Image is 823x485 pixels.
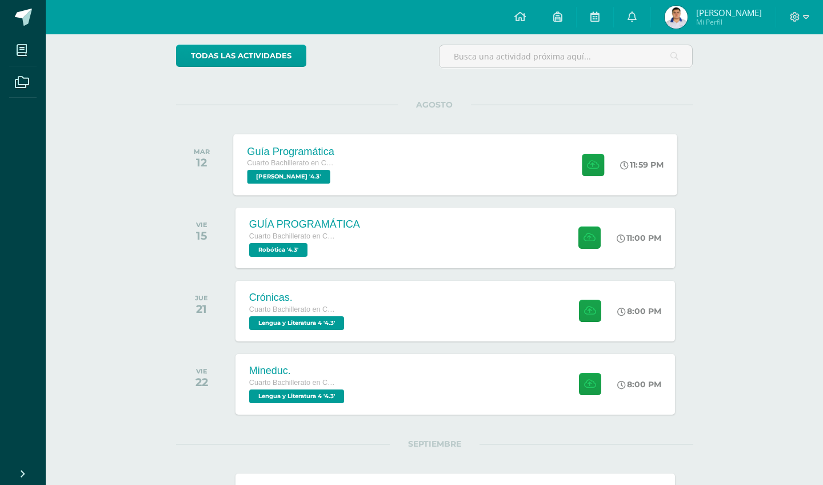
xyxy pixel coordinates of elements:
div: GUÍA PROGRAMÁTICA [249,218,360,230]
span: SEPTIEMBRE [390,439,480,449]
span: Cuarto Bachillerato en Ciencias y Letras [249,305,335,313]
div: 12 [194,156,210,169]
div: 15 [196,229,207,242]
div: 8:00 PM [617,306,661,316]
div: 21 [195,302,208,316]
span: Mi Perfil [696,17,762,27]
div: VIE [195,367,208,375]
span: Cuarto Bachillerato en Ciencias y Letras [249,379,335,387]
span: [PERSON_NAME] [696,7,762,18]
div: 8:00 PM [617,379,661,389]
span: PEREL '4.3' [247,170,330,184]
a: todas las Actividades [176,45,306,67]
div: Mineduc. [249,365,347,377]
input: Busca una actividad próxima aquí... [440,45,693,67]
span: Lengua y Literatura 4 '4.3' [249,389,344,403]
span: Robótica '4.3' [249,243,307,257]
span: Cuarto Bachillerato en Ciencias y Letras [249,232,335,240]
span: Lengua y Literatura 4 '4.3' [249,316,344,330]
img: f83f0625ff752220d47c458d07f34737.png [665,6,688,29]
div: MAR [194,148,210,156]
span: AGOSTO [398,100,471,110]
div: VIE [196,221,207,229]
div: 22 [195,375,208,389]
div: 11:00 PM [617,233,661,243]
span: Cuarto Bachillerato en Ciencias y Letras [247,159,334,167]
div: 11:59 PM [620,160,664,170]
div: JUE [195,294,208,302]
div: Guía Programática [247,145,334,157]
div: Crónicas. [249,292,347,304]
